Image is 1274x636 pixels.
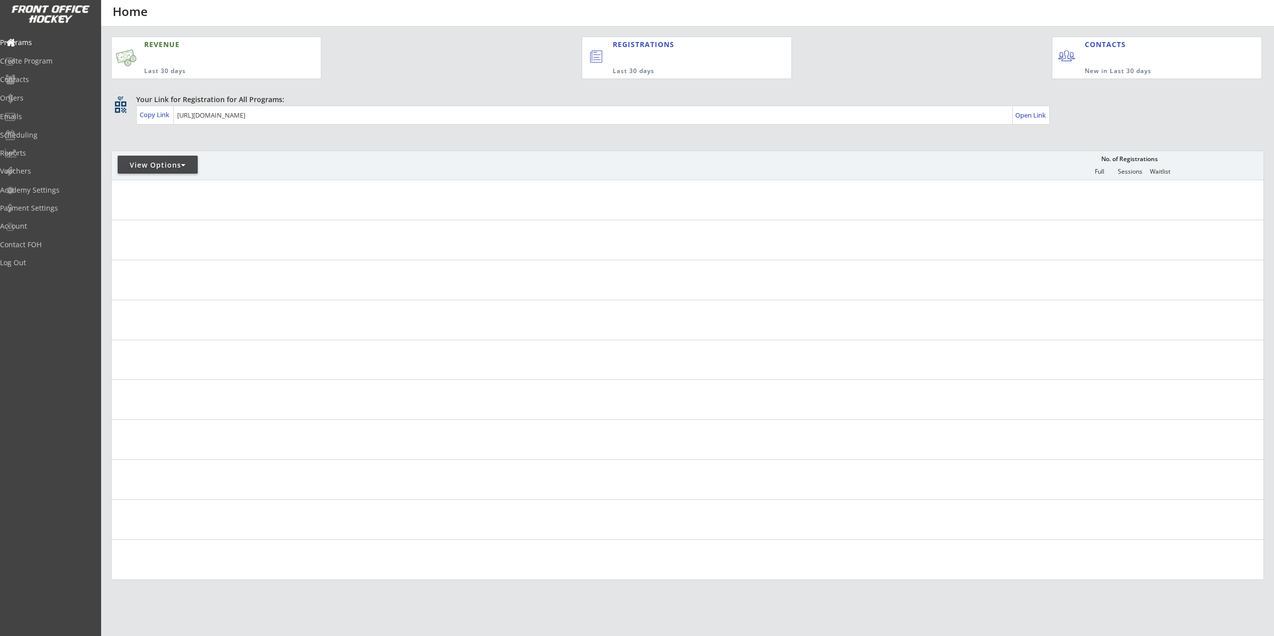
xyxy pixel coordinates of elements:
div: qr [114,95,126,101]
div: CONTACTS [1085,40,1130,50]
div: Last 30 days [144,67,272,76]
div: Sessions [1115,168,1145,175]
button: qr_code [113,100,128,115]
div: REGISTRATIONS [613,40,745,50]
div: Your Link for Registration for All Programs: [136,95,1233,105]
div: New in Last 30 days [1085,67,1215,76]
div: Open Link [1015,111,1047,120]
div: View Options [118,160,198,170]
div: Copy Link [140,110,171,119]
div: Waitlist [1145,168,1175,175]
div: Last 30 days [613,67,750,76]
div: No. of Registrations [1098,156,1160,163]
div: REVENUE [144,40,272,50]
div: Full [1084,168,1114,175]
a: Open Link [1015,108,1047,122]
